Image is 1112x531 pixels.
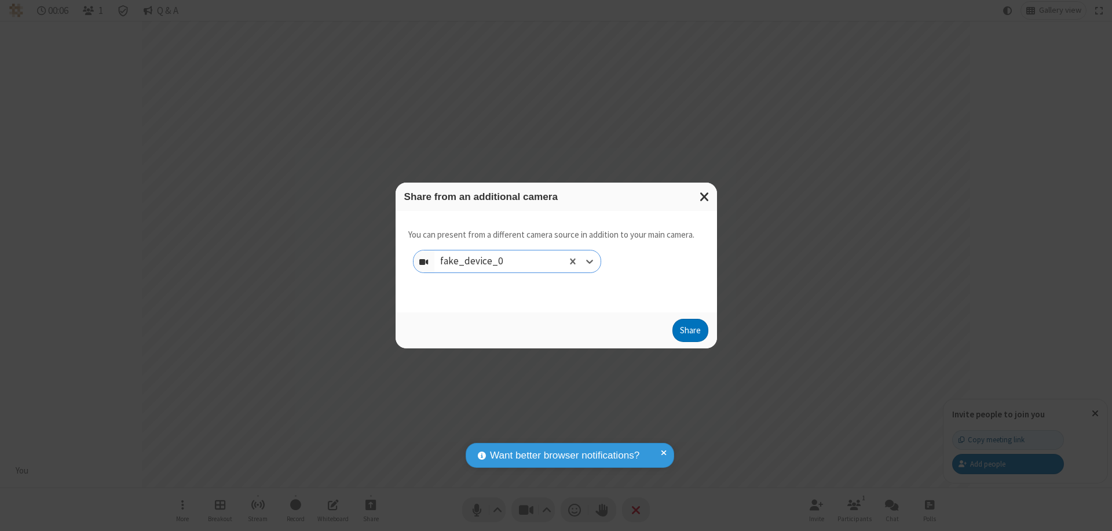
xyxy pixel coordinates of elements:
div: fake_device_0 [440,254,523,270]
p: You can present from a different camera source in addition to your main camera. [408,228,694,242]
button: Share [672,319,708,342]
h3: Share from an additional camera [404,191,708,202]
span: Want better browser notifications? [490,448,639,463]
button: Close modal [693,183,717,211]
